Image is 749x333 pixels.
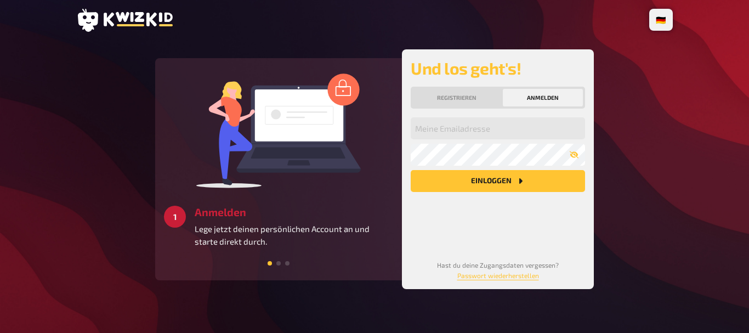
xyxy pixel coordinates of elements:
[651,11,671,29] li: 🇩🇪
[413,89,501,106] button: Registrieren
[503,89,583,106] button: Anmelden
[411,170,585,192] button: Einloggen
[437,261,559,279] small: Hast du deine Zugangsdaten vergessen?
[164,206,186,228] div: 1
[411,117,585,139] input: Meine Emailadresse
[195,223,393,247] p: Lege jetzt deinen persönlichen Account an und starte direkt durch.
[196,73,361,188] img: log in
[195,206,393,218] h3: Anmelden
[411,58,585,78] h2: Und los geht's!
[457,272,539,279] a: Passwort wiederherstellen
